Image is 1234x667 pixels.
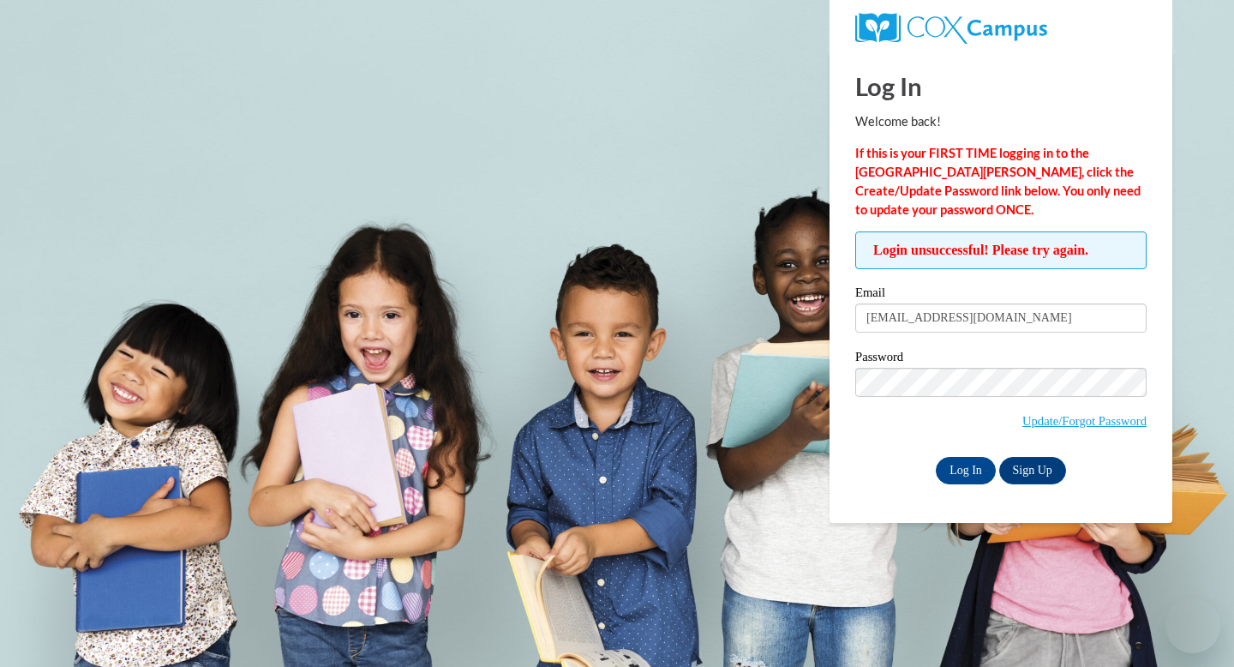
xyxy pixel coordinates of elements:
[1165,598,1220,653] iframe: Button to launch messaging window
[1022,414,1147,428] a: Update/Forgot Password
[999,457,1066,484] a: Sign Up
[855,112,1147,131] p: Welcome back!
[855,13,1047,44] img: COX Campus
[855,351,1147,368] label: Password
[855,286,1147,303] label: Email
[855,69,1147,104] h1: Log In
[855,13,1147,44] a: COX Campus
[936,457,996,484] input: Log In
[855,231,1147,269] span: Login unsuccessful! Please try again.
[855,146,1141,217] strong: If this is your FIRST TIME logging in to the [GEOGRAPHIC_DATA][PERSON_NAME], click the Create/Upd...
